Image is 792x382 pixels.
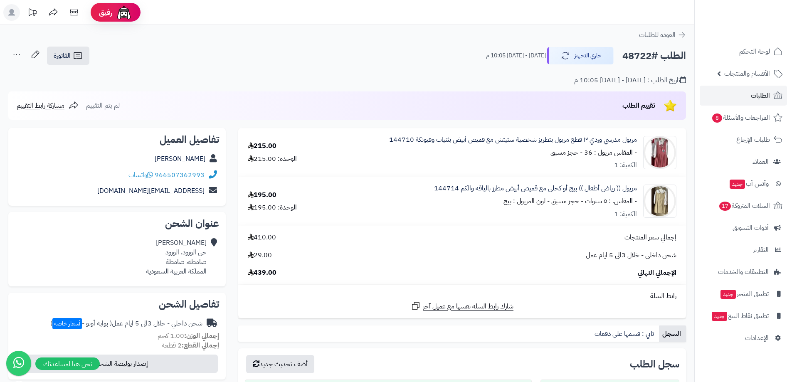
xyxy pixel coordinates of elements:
[700,152,787,172] a: العملاء
[753,156,769,168] span: العملاء
[719,202,731,211] span: 17
[614,160,637,170] div: الكمية: 1
[423,302,513,311] span: شارك رابط السلة نفسها مع عميل آخر
[718,200,770,212] span: السلات المتروكة
[700,306,787,326] a: تطبيق نقاط البيعجديد
[184,331,219,341] strong: إجمالي الوزن:
[248,251,272,260] span: 29.00
[712,312,727,321] span: جديد
[17,101,79,111] a: مشاركة رابط التقييم
[128,170,153,180] a: واتساب
[622,101,655,111] span: تقييم الطلب
[700,174,787,194] a: وآتس آبجديد
[644,136,676,169] img: 1753443658-IMG_1542-90x90.jpeg
[644,185,676,218] img: 1753774187-IMG_1979-90x90.jpeg
[745,332,769,344] span: الإعدادات
[700,130,787,150] a: طلبات الإرجاع
[639,30,686,40] a: العودة للطلبات
[248,154,297,164] div: الوحدة: 215.00
[248,268,276,278] span: 439.00
[248,141,276,151] div: 215.00
[50,319,202,328] div: شحن داخلي - خلال 3الى 5 ايام عمل
[624,233,676,242] span: إجمالي سعر المنتجات
[700,262,787,282] a: التطبيقات والخدمات
[751,90,770,101] span: الطلبات
[54,51,71,61] span: الفاتورة
[116,4,132,21] img: ai-face.png
[248,233,276,242] span: 410.00
[50,318,112,328] span: ( بوابة أوتو - )
[574,76,686,85] div: تاريخ الطلب : [DATE] - [DATE] 10:05 م
[700,196,787,216] a: السلات المتروكة17
[700,42,787,62] a: لوحة التحكم
[639,30,676,40] span: العودة للطلبات
[700,284,787,304] a: تطبيق المتجرجديد
[739,46,770,57] span: لوحة التحكم
[503,196,550,206] small: - لون المريول : بيج
[711,310,769,322] span: تطبيق نقاط البيع
[158,331,219,341] small: 1.00 كجم
[711,112,770,123] span: المراجعات والأسئلة
[434,184,637,193] a: مريول (( رياض أطفال )) بيج أو كحلي مع قميص أبيض مطرز بالياقة والكم 144714
[718,266,769,278] span: التطبيقات والخدمات
[753,244,769,256] span: التقارير
[162,340,219,350] small: 2 قطعة
[729,178,769,190] span: وآتس آب
[700,240,787,260] a: التقارير
[99,7,112,17] span: رفيق
[47,47,89,65] a: الفاتورة
[638,268,676,278] span: الإجمالي النهائي
[486,52,546,60] small: [DATE] - [DATE] 10:05 م
[22,4,43,23] a: تحديثات المنصة
[724,68,770,79] span: الأقسام والمنتجات
[736,134,770,145] span: طلبات الإرجاع
[155,154,205,164] a: [PERSON_NAME]
[182,340,219,350] strong: إجمالي القطع:
[591,325,659,342] a: تابي : قسمها على دفعات
[733,222,769,234] span: أدوات التسويق
[550,148,637,158] small: - المقاس مريول : 36 - حجز مسبق
[700,218,787,238] a: أدوات التسويق
[15,135,219,145] h2: تفاصيل العميل
[700,328,787,348] a: الإعدادات
[630,359,679,369] h3: سجل الطلب
[146,238,207,276] div: [PERSON_NAME] حي الورود، الورود صامطه، صامطة المملكة العربية السعودية
[14,355,218,373] button: إصدار بوليصة الشحن
[700,86,787,106] a: الطلبات
[242,291,683,301] div: رابط السلة
[551,196,637,206] small: - المقاس. : ٥ سنوات - حجز مسبق
[15,299,219,309] h2: تفاصيل الشحن
[730,180,745,189] span: جديد
[52,318,82,329] span: أسعار خاصة
[700,108,787,128] a: المراجعات والأسئلة8
[17,101,64,111] span: مشاركة رابط التقييم
[586,251,676,260] span: شحن داخلي - خلال 3الى 5 ايام عمل
[246,355,314,373] button: أضف تحديث جديد
[15,219,219,229] h2: عنوان الشحن
[248,203,297,212] div: الوحدة: 195.00
[97,186,205,196] a: [EMAIL_ADDRESS][DOMAIN_NAME]
[248,190,276,200] div: 195.00
[389,135,637,145] a: مريول مدرسي وردي ٣ قطع مريول بتطريز شخصية ستيتش مع قميص أبيض بثنيات وفيونكة 144710
[411,301,513,311] a: شارك رابط السلة نفسها مع عميل آخر
[614,209,637,219] div: الكمية: 1
[547,47,614,64] button: جاري التجهيز
[720,290,736,299] span: جديد
[622,47,686,64] h2: الطلب #48722
[86,101,120,111] span: لم يتم التقييم
[720,288,769,300] span: تطبيق المتجر
[155,170,205,180] a: 966507362993
[712,113,722,123] span: 8
[659,325,686,342] a: السجل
